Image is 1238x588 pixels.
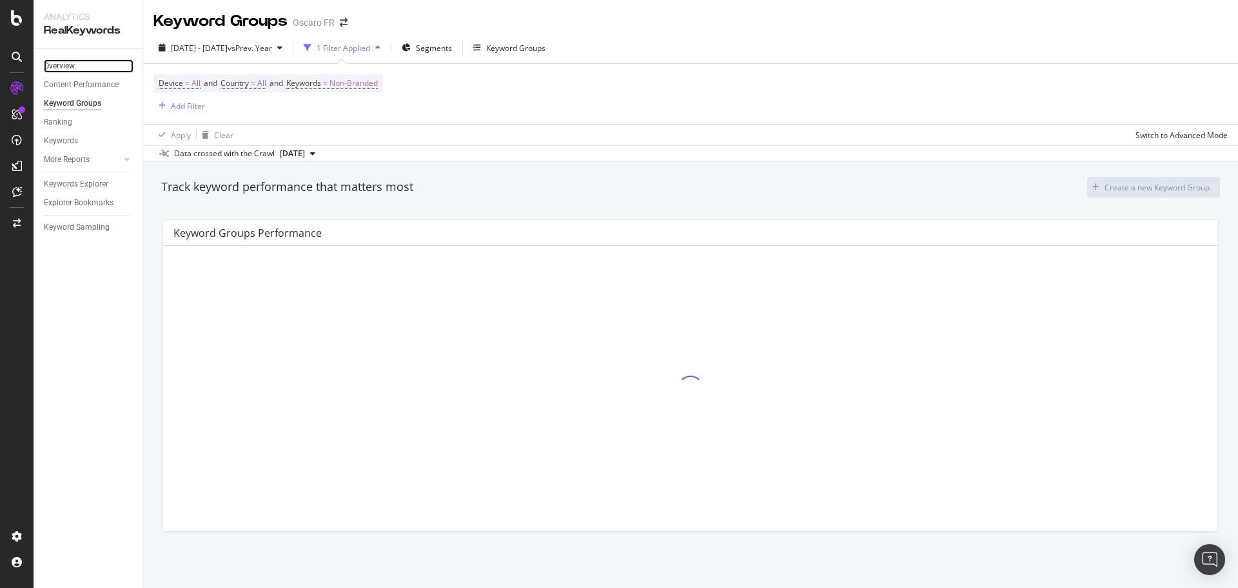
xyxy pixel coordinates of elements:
[44,78,133,92] a: Content Performance
[416,43,452,54] span: Segments
[174,148,275,159] div: Data crossed with the Crawl
[153,10,288,32] div: Keyword Groups
[161,179,413,196] div: Track keyword performance that matters most
[197,125,233,145] button: Clear
[44,134,78,148] div: Keywords
[221,77,249,88] span: Country
[228,43,272,54] span: vs Prev. Year
[171,43,228,54] span: [DATE] - [DATE]
[44,196,133,210] a: Explorer Bookmarks
[159,77,183,88] span: Device
[185,77,190,88] span: =
[44,153,90,167] div: More Reports
[1194,544,1225,575] div: Open Intercom Messenger
[44,177,108,191] div: Keywords Explorer
[173,227,322,239] div: Keyword Groups Performance
[171,101,205,112] div: Add Filter
[44,97,133,110] a: Keyword Groups
[153,37,288,58] button: [DATE] - [DATE]vsPrev. Year
[44,221,110,234] div: Keyword Sampling
[486,43,545,54] div: Keyword Groups
[1130,125,1228,145] button: Switch to Advanced Mode
[192,74,201,92] span: All
[44,153,121,167] a: More Reports
[299,37,386,58] button: 1 Filter Applied
[44,177,133,191] a: Keywords Explorer
[44,97,101,110] div: Keyword Groups
[1135,130,1228,141] div: Switch to Advanced Mode
[340,18,348,27] div: arrow-right-arrow-left
[44,78,119,92] div: Content Performance
[171,130,191,141] div: Apply
[44,116,72,129] div: Ranking
[286,77,321,88] span: Keywords
[317,43,370,54] div: 1 Filter Applied
[214,130,233,141] div: Clear
[293,16,335,29] div: Oscaro FR
[323,77,328,88] span: =
[397,37,457,58] button: Segments
[468,37,551,58] button: Keyword Groups
[1105,182,1210,193] div: Create a new Keyword Group
[44,10,132,23] div: Analytics
[44,59,75,73] div: Overview
[44,134,133,148] a: Keywords
[257,74,266,92] span: All
[275,146,320,161] button: [DATE]
[44,116,133,129] a: Ranking
[329,74,378,92] span: Non-Branded
[270,77,283,88] span: and
[44,221,133,234] a: Keyword Sampling
[44,23,132,38] div: RealKeywords
[1087,177,1220,198] button: Create a new Keyword Group
[44,59,133,73] a: Overview
[153,98,205,114] button: Add Filter
[280,148,305,159] span: 2025 Jan. 27th
[44,196,113,210] div: Explorer Bookmarks
[204,77,217,88] span: and
[153,125,191,145] button: Apply
[251,77,255,88] span: =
